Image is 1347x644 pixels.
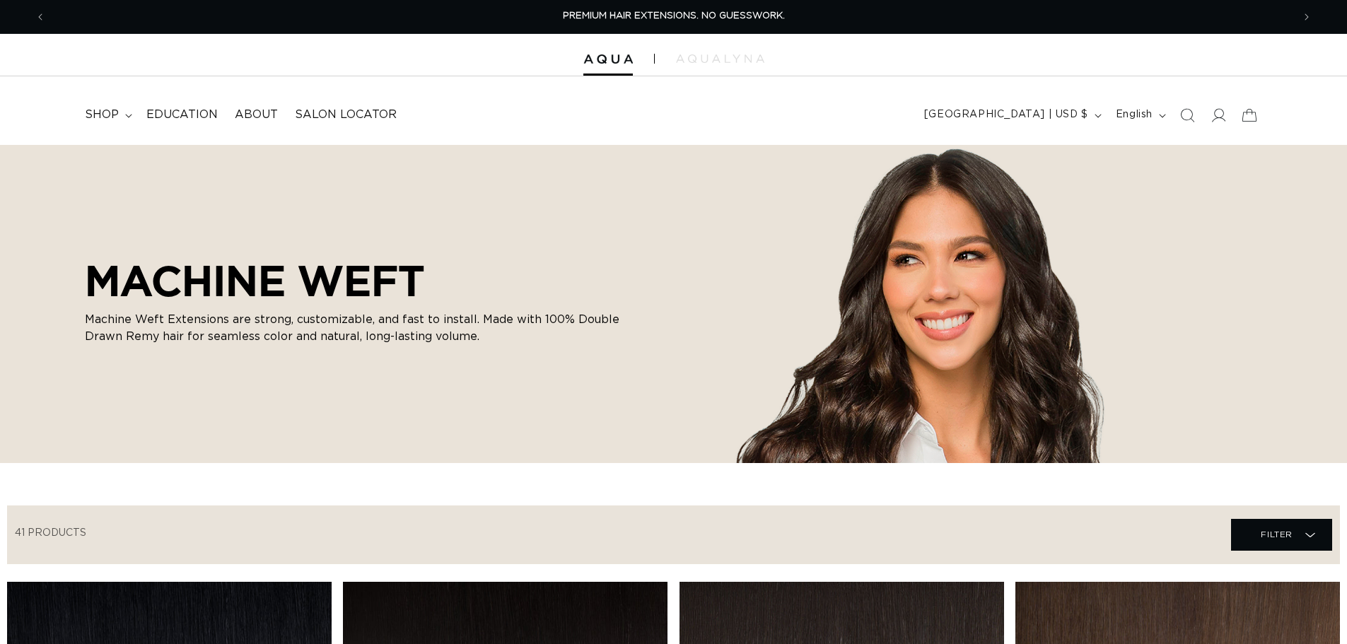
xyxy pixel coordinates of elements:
button: English [1107,102,1172,129]
p: Machine Weft Extensions are strong, customizable, and fast to install. Made with 100% Double Draw... [85,311,622,345]
h2: MACHINE WEFT [85,256,622,305]
button: Next announcement [1291,4,1322,30]
span: shop [85,107,119,122]
span: About [235,107,278,122]
img: Aqua Hair Extensions [583,54,633,64]
span: Salon Locator [295,107,397,122]
summary: shop [76,99,138,131]
button: [GEOGRAPHIC_DATA] | USD $ [916,102,1107,129]
span: English [1116,107,1153,122]
a: About [226,99,286,131]
span: Education [146,107,218,122]
span: 41 products [15,528,86,538]
button: Previous announcement [25,4,56,30]
a: Education [138,99,226,131]
summary: Filter [1231,519,1332,551]
span: Filter [1261,521,1293,548]
span: [GEOGRAPHIC_DATA] | USD $ [924,107,1088,122]
span: PREMIUM HAIR EXTENSIONS. NO GUESSWORK. [563,11,785,21]
summary: Search [1172,100,1203,131]
a: Salon Locator [286,99,405,131]
img: aqualyna.com [676,54,764,63]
